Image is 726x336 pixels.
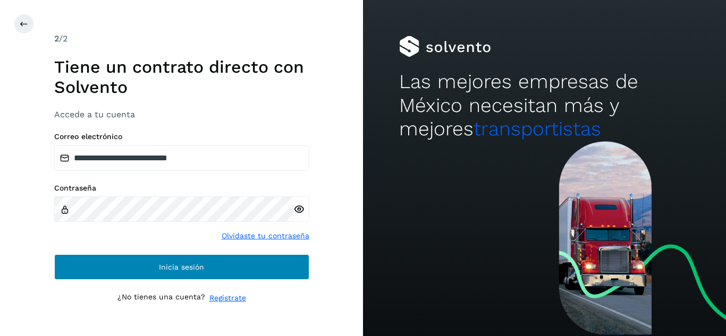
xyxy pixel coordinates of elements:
[54,254,309,280] button: Inicia sesión
[222,230,309,242] a: Olvidaste tu contraseña
[54,57,309,98] h1: Tiene un contrato directo con Solvento
[54,109,309,119] h3: Accede a tu cuenta
[209,292,246,304] a: Regístrate
[159,263,204,271] span: Inicia sesión
[54,32,309,45] div: /2
[117,292,205,304] p: ¿No tienes una cuenta?
[54,184,309,193] label: Contraseña
[54,132,309,141] label: Correo electrónico
[474,117,601,140] span: transportistas
[399,70,689,141] h2: Las mejores empresas de México necesitan más y mejores
[54,33,59,44] span: 2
